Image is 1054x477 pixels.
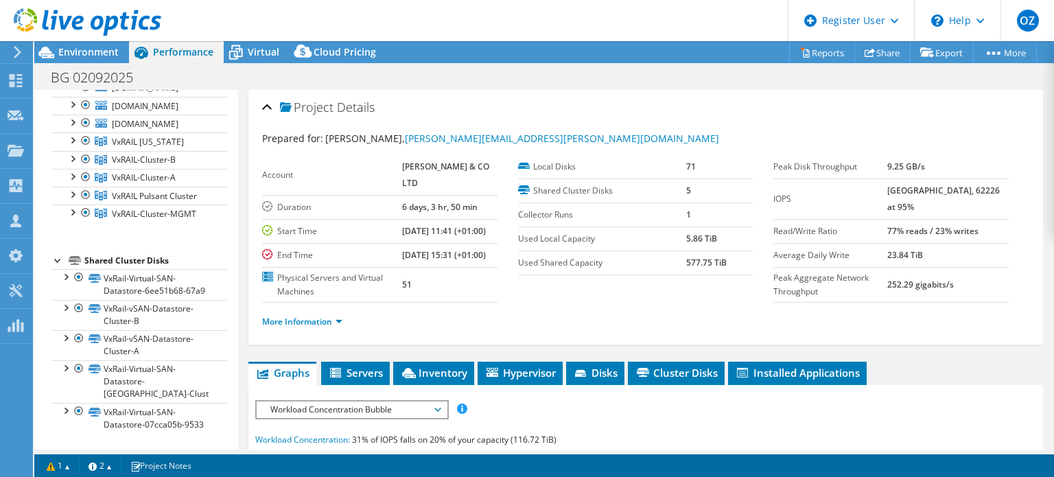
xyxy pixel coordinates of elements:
span: Workload Concentration: [255,434,350,445]
span: Virtual [248,45,279,58]
label: Read/Write Ratio [773,224,887,238]
label: Average Daily Write [773,248,887,262]
label: Local Disks [518,160,686,174]
b: 6 days, 3 hr, 50 min [402,201,478,213]
a: Reports [789,42,855,63]
a: More [973,42,1037,63]
b: [GEOGRAPHIC_DATA], 62226 at 95% [887,185,1000,213]
span: OZ [1017,10,1039,32]
b: 77% reads / 23% writes [887,225,979,237]
b: 1 [686,209,691,220]
span: Installed Applications [735,366,860,380]
span: 31% of IOPS falls on 20% of your capacity (116.72 TiB) [352,434,557,445]
label: End Time [262,248,402,262]
a: VxRAIL-Cluster-B [51,151,227,169]
label: IOPS [773,192,887,206]
b: 252.29 gigabits/s [887,279,954,290]
label: Physical Servers and Virtual Machines [262,271,402,299]
span: Workload Concentration Bubble [263,402,440,418]
b: 577.75 TiB [686,257,727,268]
span: Disks [573,366,618,380]
a: [DOMAIN_NAME] [51,97,227,115]
a: [PERSON_NAME][EMAIL_ADDRESS][PERSON_NAME][DOMAIN_NAME] [405,132,719,145]
span: VxRAIL-Cluster-B [112,154,176,165]
span: Performance [153,45,213,58]
b: [DATE] 15:31 (+01:00) [402,249,486,261]
label: Account [262,168,402,182]
a: VxRail-vSAN-Datastore-Cluster-B [51,300,227,330]
a: VxRAIL New York [51,132,227,150]
a: More Information [262,316,342,327]
span: VxRAIL-Cluster-A [112,172,176,183]
span: Inventory [400,366,467,380]
label: Peak Disk Throughput [773,160,887,174]
b: 9.25 GB/s [887,161,925,172]
span: [PERSON_NAME], [325,132,719,145]
span: Hypervisor [484,366,556,380]
span: Servers [328,366,383,380]
a: Share [854,42,911,63]
span: Environment [58,45,119,58]
span: Details [337,99,375,115]
span: [DOMAIN_NAME] [112,100,178,112]
a: [DOMAIN_NAME] [51,115,227,132]
span: VxRAIL [US_STATE] [112,136,184,148]
label: Used Shared Capacity [518,256,686,270]
b: [DATE] 11:41 (+01:00) [402,225,486,237]
span: Project [280,101,333,115]
label: Prepared for: [262,132,323,145]
b: 5.86 TiB [686,233,717,244]
label: Start Time [262,224,402,238]
a: VxRAIL-Cluster-A [51,169,227,187]
b: 5 [686,185,691,196]
svg: \n [931,14,944,27]
b: 71 [686,161,696,172]
h1: BG 02092025 [45,70,154,85]
span: Cloud Pricing [314,45,376,58]
label: Duration [262,200,402,214]
a: 1 [37,457,80,474]
label: Collector Runs [518,208,686,222]
b: 51 [402,279,412,290]
a: Project Notes [121,457,201,474]
a: VxRail-vSAN-Datastore-Cluster-A [51,330,227,360]
span: Cluster Disks [635,366,718,380]
a: VxRail-Virtual-SAN-Datastore-07cca05b-9533 [51,403,227,433]
label: Peak Aggregate Network Throughput [773,271,887,299]
b: [PERSON_NAME] & CO LTD [402,161,489,189]
a: VxRAIL Pulsant Cluster [51,187,227,205]
span: Graphs [255,366,309,380]
div: Shared Cluster Disks [84,253,227,269]
label: Shared Cluster Disks [518,184,686,198]
span: VxRAIL-Cluster-MGMT [112,208,196,220]
label: Used Local Capacity [518,232,686,246]
b: 23.84 TiB [887,249,923,261]
a: VxRail-Virtual-SAN-Datastore-6ee51b68-67a9 [51,269,227,299]
a: 2 [79,457,121,474]
a: VxRail-Virtual-SAN-Datastore-[GEOGRAPHIC_DATA]-Clust [51,360,227,403]
span: [DOMAIN_NAME] [112,118,178,130]
a: VxRAIL-Cluster-MGMT [51,205,227,222]
span: VxRAIL Pulsant Cluster [112,190,197,202]
a: Export [910,42,974,63]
